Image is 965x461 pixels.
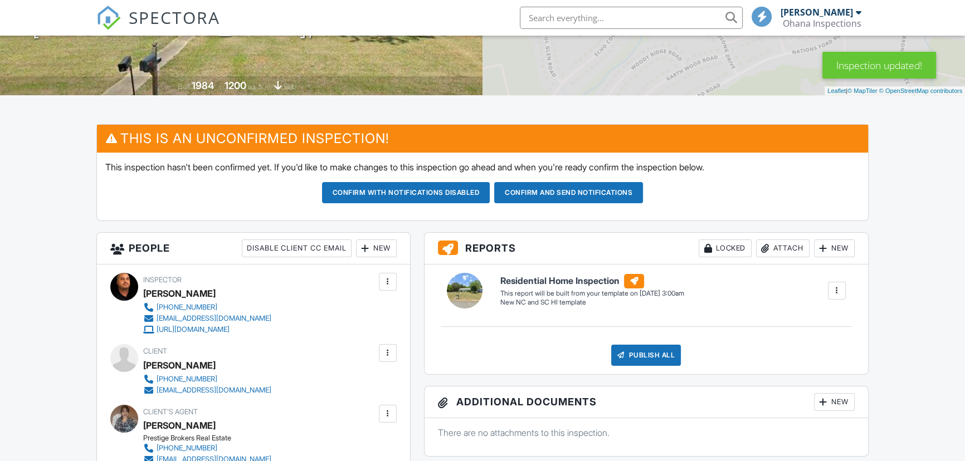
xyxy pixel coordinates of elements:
[827,87,846,94] a: Leaflet
[611,345,681,366] div: Publish All
[500,289,684,298] div: This report will be built from your template on [DATE] 3:00am
[284,82,296,91] span: slab
[225,80,246,91] div: 1200
[157,314,271,323] div: [EMAIL_ADDRESS][DOMAIN_NAME]
[847,87,878,94] a: © MapTiler
[143,347,167,355] span: Client
[814,239,855,257] div: New
[781,7,853,18] div: [PERSON_NAME]
[425,386,868,418] h3: Additional Documents
[157,375,217,384] div: [PHONE_NUMBER]
[500,274,684,288] h6: Residential Home Inspection
[756,239,810,257] div: Attach
[97,125,868,152] h3: This is an Unconfirmed Inspection!
[129,6,220,29] span: SPECTORA
[825,86,965,96] div: |
[822,52,936,79] div: Inspection updated!
[143,276,182,284] span: Inspector
[425,233,868,264] h3: Reports
[157,303,217,312] div: [PHONE_NUMBER]
[143,324,271,335] a: [URL][DOMAIN_NAME]
[520,7,743,29] input: Search everything...
[783,18,861,29] div: Ohana Inspections
[143,302,271,313] a: [PHONE_NUMBER]
[143,357,216,374] div: [PERSON_NAME]
[143,443,271,454] a: [PHONE_NUMBER]
[494,182,643,203] button: Confirm and send notifications
[143,313,271,324] a: [EMAIL_ADDRESS][DOMAIN_NAME]
[143,385,271,396] a: [EMAIL_ADDRESS][DOMAIN_NAME]
[96,15,220,38] a: SPECTORA
[248,82,264,91] span: sq. ft.
[143,374,271,385] a: [PHONE_NUMBER]
[500,298,684,307] div: New NC and SC HI template
[157,386,271,395] div: [EMAIL_ADDRESS][DOMAIN_NAME]
[178,82,190,91] span: Built
[143,285,216,302] div: [PERSON_NAME]
[814,393,855,411] div: New
[157,325,230,334] div: [URL][DOMAIN_NAME]
[157,444,217,453] div: [PHONE_NUMBER]
[879,87,962,94] a: © OpenStreetMap contributors
[192,80,214,91] div: 1984
[699,239,752,257] div: Locked
[105,161,860,173] p: This inspection hasn't been confirmed yet. If you'd like to make changes to this inspection go ah...
[322,182,490,203] button: Confirm with notifications disabled
[97,233,410,264] h3: People
[356,239,397,257] div: New
[143,434,280,443] div: Prestige Brokers Real Estate
[438,426,855,439] p: There are no attachments to this inspection.
[242,239,352,257] div: Disable Client CC Email
[143,408,198,416] span: Client's Agent
[96,6,121,30] img: The Best Home Inspection Software - Spectora
[143,417,216,434] a: [PERSON_NAME]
